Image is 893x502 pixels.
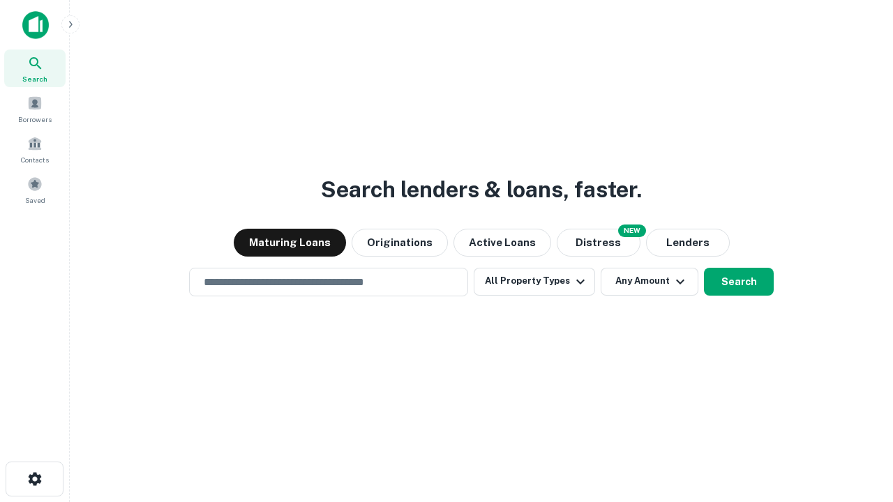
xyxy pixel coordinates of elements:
button: Search [704,268,774,296]
a: Borrowers [4,90,66,128]
h3: Search lenders & loans, faster. [321,173,642,206]
span: Borrowers [18,114,52,125]
span: Search [22,73,47,84]
a: Contacts [4,130,66,168]
img: capitalize-icon.png [22,11,49,39]
a: Search [4,50,66,87]
span: Saved [25,195,45,206]
button: Maturing Loans [234,229,346,257]
button: Search distressed loans with lien and other non-mortgage details. [557,229,640,257]
button: Originations [352,229,448,257]
div: NEW [618,225,646,237]
iframe: Chat Widget [823,390,893,457]
button: Active Loans [453,229,551,257]
span: Contacts [21,154,49,165]
a: Saved [4,171,66,208]
button: All Property Types [474,268,595,296]
button: Any Amount [601,268,698,296]
button: Lenders [646,229,730,257]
